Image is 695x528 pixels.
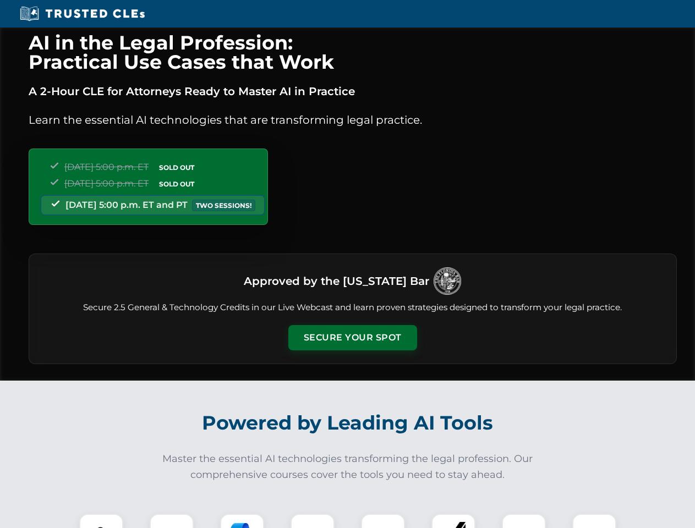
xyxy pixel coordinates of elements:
h3: Approved by the [US_STATE] Bar [244,271,429,291]
h1: AI in the Legal Profession: Practical Use Cases that Work [29,33,677,71]
img: Trusted CLEs [17,5,148,22]
p: Learn the essential AI technologies that are transforming legal practice. [29,111,677,129]
span: [DATE] 5:00 p.m. ET [64,162,149,172]
img: Logo [434,267,461,295]
h2: Powered by Leading AI Tools [43,404,653,442]
p: A 2-Hour CLE for Attorneys Ready to Master AI in Practice [29,82,677,100]
p: Secure 2.5 General & Technology Credits in our Live Webcast and learn proven strategies designed ... [42,301,663,314]
span: SOLD OUT [155,162,198,173]
span: SOLD OUT [155,178,198,190]
p: Master the essential AI technologies transforming the legal profession. Our comprehensive courses... [155,451,540,483]
span: [DATE] 5:00 p.m. ET [64,178,149,189]
button: Secure Your Spot [288,325,417,350]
